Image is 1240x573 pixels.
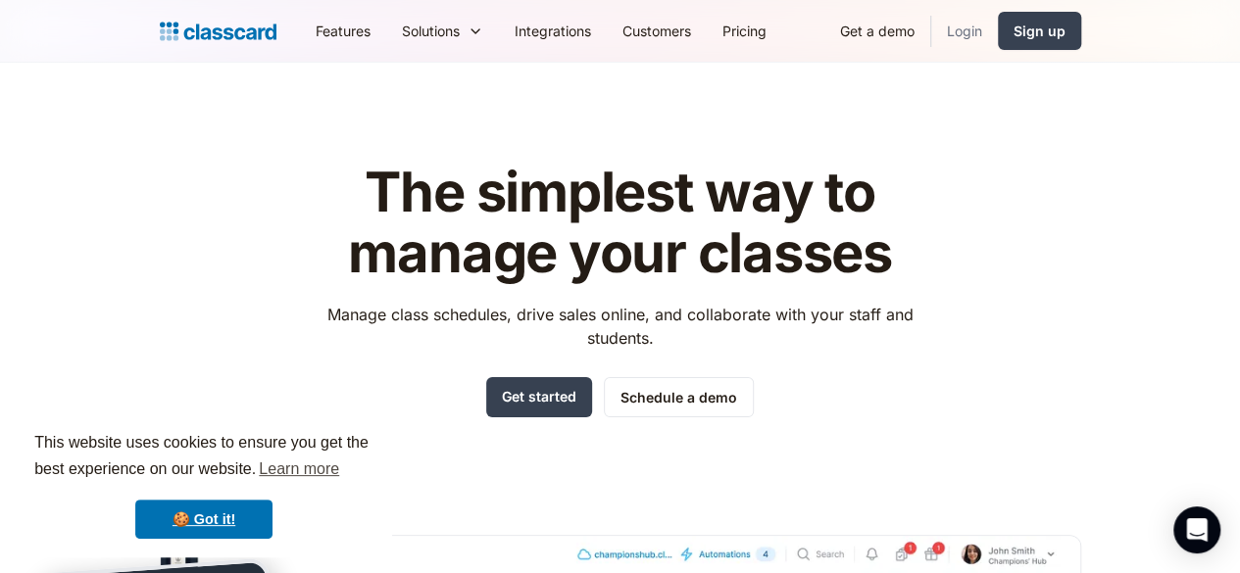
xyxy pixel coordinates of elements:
div: Sign up [1014,21,1066,41]
a: Login [931,9,998,53]
div: Solutions [386,9,499,53]
div: cookieconsent [16,412,392,557]
a: Features [300,9,386,53]
a: Get a demo [824,9,930,53]
div: Open Intercom Messenger [1173,506,1220,553]
a: Pricing [707,9,782,53]
a: Customers [607,9,707,53]
a: Sign up [998,12,1081,50]
p: Manage class schedules, drive sales online, and collaborate with your staff and students. [309,303,931,350]
span: This website uses cookies to ensure you get the best experience on our website. [34,431,373,484]
a: Get started [486,377,592,417]
h1: The simplest way to manage your classes [309,163,931,283]
a: Schedule a demo [604,377,754,417]
a: home [160,18,276,45]
a: learn more about cookies [256,454,342,484]
a: Integrations [499,9,607,53]
div: Solutions [402,21,460,41]
a: dismiss cookie message [135,500,273,539]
